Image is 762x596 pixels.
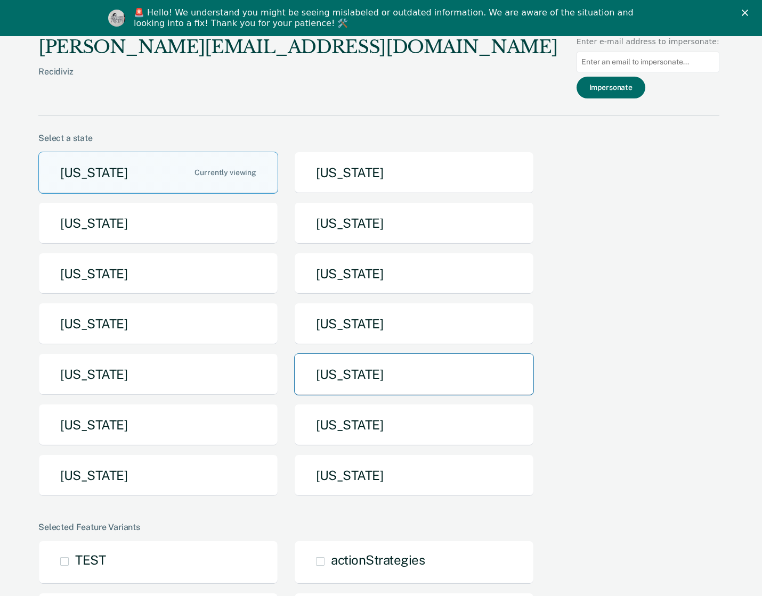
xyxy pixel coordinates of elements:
[75,552,106,567] span: TEST
[331,552,425,567] span: actionStrategies
[294,202,534,244] button: [US_STATE]
[294,454,534,496] button: [US_STATE]
[294,404,534,446] button: [US_STATE]
[134,7,637,29] div: 🚨 Hello! We understand you might be seeing mislabeled or outdated information. We are aware of th...
[38,404,278,446] button: [US_STATE]
[294,303,534,345] button: [US_STATE]
[38,303,278,345] button: [US_STATE]
[294,253,534,295] button: [US_STATE]
[108,10,125,27] img: Profile image for Kim
[38,67,557,94] div: Recidiviz
[577,52,719,72] input: Enter an email to impersonate...
[294,353,534,395] button: [US_STATE]
[294,152,534,194] button: [US_STATE]
[38,202,278,244] button: [US_STATE]
[742,10,752,16] div: Close
[38,133,719,143] div: Select a state
[577,77,645,98] button: Impersonate
[577,36,719,47] div: Enter e-mail address to impersonate:
[38,253,278,295] button: [US_STATE]
[38,36,557,58] div: [PERSON_NAME][EMAIL_ADDRESS][DOMAIN_NAME]
[38,152,278,194] button: [US_STATE]
[38,353,278,395] button: [US_STATE]
[38,454,278,496] button: [US_STATE]
[38,522,719,532] div: Selected Feature Variants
